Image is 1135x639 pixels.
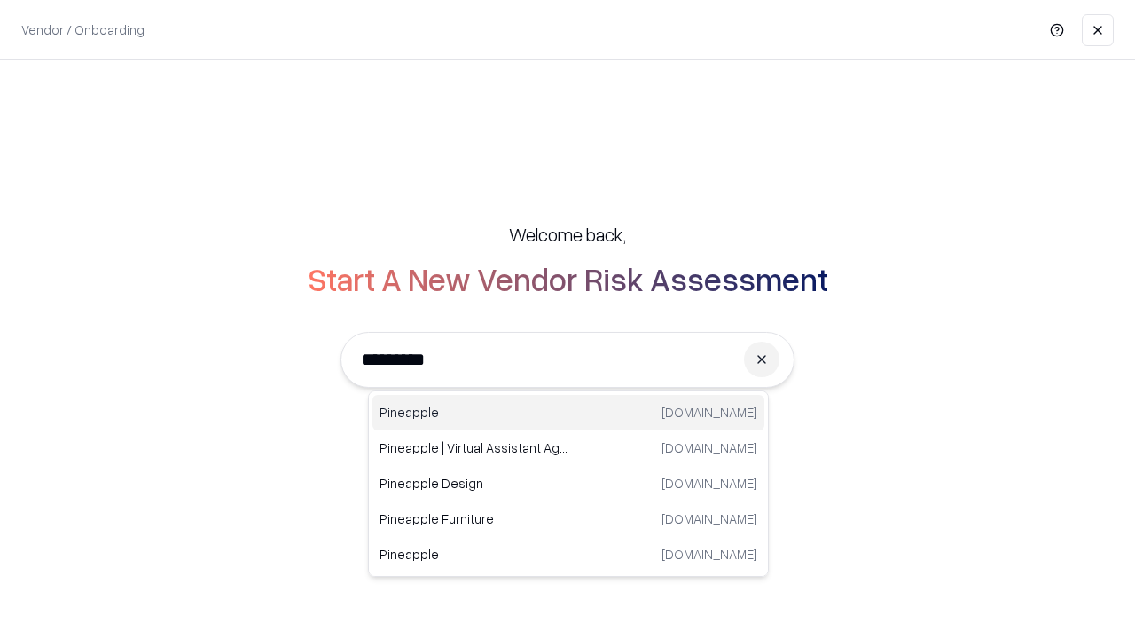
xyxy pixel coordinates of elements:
div: Suggestions [368,390,769,577]
p: [DOMAIN_NAME] [661,474,757,493]
h2: Start A New Vendor Risk Assessment [308,261,828,296]
p: Pineapple | Virtual Assistant Agency [380,438,568,457]
p: Pineapple [380,403,568,422]
p: Pineapple Design [380,474,568,493]
p: [DOMAIN_NAME] [661,545,757,564]
p: Pineapple Furniture [380,509,568,528]
h5: Welcome back, [509,222,626,247]
p: [DOMAIN_NAME] [661,403,757,422]
p: Pineapple [380,545,568,564]
p: [DOMAIN_NAME] [661,509,757,528]
p: [DOMAIN_NAME] [661,438,757,457]
p: Vendor / Onboarding [21,20,145,39]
